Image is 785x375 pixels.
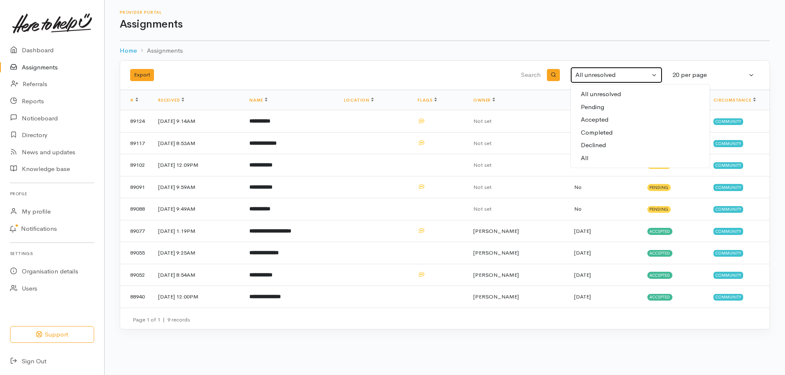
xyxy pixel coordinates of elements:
div: All unresolved [575,70,650,80]
span: Pending [581,102,604,112]
h6: Settings [10,248,94,259]
span: All unresolved [581,89,700,99]
td: [DATE] 8:53AM [151,132,243,154]
span: Community [713,184,743,191]
span: Not set [473,140,492,147]
td: [DATE] 1:19PM [151,220,243,242]
button: Support [10,326,94,343]
small: Pending, in progress or on hold [621,91,700,98]
span: All [581,153,588,163]
small: Page 1 of 1 9 records [133,316,190,323]
button: Export [130,69,154,81]
a: Flags [418,97,437,103]
span: Not set [473,161,492,168]
span: Not set [473,184,492,191]
a: Received [158,97,184,103]
td: [DATE] 9:14AM [151,110,243,133]
td: 88940 [120,286,151,308]
td: [DATE] 9:59AM [151,176,243,198]
td: [DATE] 9:49AM [151,198,243,220]
h1: Assignments [120,18,770,31]
td: [DATE] 9:25AM [151,242,243,264]
time: [DATE] [574,227,591,235]
td: 89102 [120,154,151,176]
span: Not set [473,205,492,212]
li: Assignments [137,46,183,56]
a: Owner [473,97,495,103]
span: Community [713,250,743,257]
td: 89117 [120,132,151,154]
time: [DATE] [574,293,591,300]
td: 89052 [120,264,151,286]
span: Community [713,206,743,213]
span: Accepted [647,250,673,257]
span: [PERSON_NAME] [473,271,519,278]
span: Community [713,140,743,147]
span: [PERSON_NAME] [473,249,519,256]
td: 89055 [120,242,151,264]
time: [DATE] [574,249,591,256]
span: Accepted [647,294,673,301]
button: All unresolved [570,67,662,83]
span: Completed [581,128,613,138]
time: [DATE] [574,271,591,278]
span: Accepted [581,115,608,125]
span: Pending [647,206,671,213]
a: Location [344,97,374,103]
span: Community [713,118,743,125]
h6: Profile [10,188,94,199]
td: [DATE] 12:09PM [151,154,243,176]
span: Declined [581,140,606,150]
td: [DATE] 12:00PM [151,286,243,308]
span: | [163,316,165,323]
span: Community [713,294,743,301]
td: 89077 [120,220,151,242]
input: Search [350,65,542,85]
td: [DATE] 8:54AM [151,264,243,286]
span: Accepted [647,228,673,235]
span: No [574,205,582,212]
button: 20 per page [667,67,759,83]
td: 89088 [120,198,151,220]
td: 89124 [120,110,151,133]
span: [PERSON_NAME] [473,293,519,300]
nav: breadcrumb [120,41,770,61]
span: Not set [473,117,492,125]
span: Community [713,228,743,235]
div: 20 per page [672,70,747,80]
span: Pending [647,184,671,191]
a: # [130,97,138,103]
h6: Provider Portal [120,10,770,15]
a: Name [249,97,267,103]
span: Community [713,272,743,278]
span: No [574,184,582,191]
span: Community [713,162,743,169]
a: Circumstance [713,97,756,103]
td: 89091 [120,176,151,198]
span: [PERSON_NAME] [473,227,519,235]
a: Home [120,46,137,56]
span: Accepted [647,272,673,278]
